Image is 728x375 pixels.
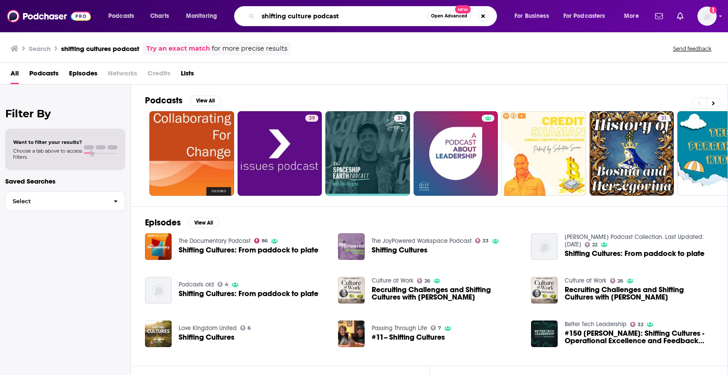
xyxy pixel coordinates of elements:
button: open menu [508,9,560,23]
a: Show notifications dropdown [673,9,687,24]
button: open menu [618,9,650,23]
img: Shifting Cultures: From paddock to plate [531,233,558,260]
a: The JoyPowered Workspace Podcast [372,237,472,245]
a: Culture at Work [565,277,607,284]
a: 32 [630,322,644,327]
a: Love Kingdom United [179,324,237,332]
a: 6 [240,325,251,331]
span: 31 [397,114,403,123]
h2: Podcasts [145,95,183,106]
img: Shifting Cultures [338,233,365,260]
h2: Episodes [145,217,181,228]
a: 31 [394,115,407,122]
a: 26 [417,278,431,283]
span: More [624,10,639,22]
a: Shifting Cultures [179,334,235,341]
p: Saved Searches [5,177,125,185]
div: Search podcasts, credits, & more... [242,6,505,26]
a: Lists [181,66,194,84]
a: Recruiting Challenges and Shifting Cultures with Marilyn McSweeney [372,286,521,301]
span: Credits [148,66,170,84]
a: Culture at Work [372,277,414,284]
span: New [455,5,471,14]
a: Podcasts [29,66,59,84]
span: 26 [424,279,430,283]
button: Select [5,191,125,211]
svg: Add a profile image [710,7,717,14]
a: 26 [610,278,624,283]
span: For Podcasters [563,10,605,22]
a: Try an exact match [146,44,210,54]
span: 32 [638,323,643,327]
a: Charts [145,9,174,23]
button: open menu [102,9,145,23]
button: Show profile menu [697,7,717,26]
span: 26 [618,279,623,283]
button: View All [190,95,221,106]
span: Podcasts [108,10,134,22]
img: User Profile [697,7,717,26]
button: open menu [558,9,618,23]
a: 31 [590,111,674,196]
a: All [10,66,19,84]
h3: Search [29,44,51,53]
button: Open AdvancedNew [427,11,471,21]
a: Recruiting Challenges and Shifting Cultures with Marilyn McSweeney [565,286,714,301]
a: Shifting Cultures: From paddock to plate [179,246,318,254]
span: Choose a tab above to access filters. [13,148,82,160]
span: 4 [225,283,228,286]
img: Shifting Cultures: From paddock to plate [145,277,172,303]
span: 31 [661,114,667,123]
img: Podchaser - Follow, Share and Rate Podcasts [7,8,91,24]
span: 39 [309,114,315,123]
span: Networks [108,66,137,84]
a: #150 Arnaud Lemaire: Shifting Cultures - Operational Excellence and Feedback Strategies [565,330,714,344]
img: Shifting Cultures: From paddock to plate [145,233,172,260]
img: Recruiting Challenges and Shifting Cultures with Marilyn McSweeney [338,277,365,303]
span: Open Advanced [431,14,467,18]
a: Episodes [69,66,97,84]
a: 39 [238,111,322,196]
a: 33 [475,238,489,243]
a: 39 [305,115,318,122]
img: #150 Arnaud Lemaire: Shifting Cultures - Operational Excellence and Feedback Strategies [531,320,558,347]
span: Want to filter your results? [13,139,82,145]
button: open menu [180,9,228,23]
span: Monitoring [186,10,217,22]
span: Shifting Cultures [372,246,428,254]
span: For Business [514,10,549,22]
span: Logged in as broadleafbooks_ [697,7,717,26]
a: Podcasts old [179,281,214,288]
img: Shifting Cultures [145,320,172,347]
h3: shifting cultures podcast [61,44,139,53]
img: Recruiting Challenges and Shifting Cultures with Marilyn McSweeney [531,277,558,303]
span: 86 [262,239,268,243]
input: Search podcasts, credits, & more... [258,9,427,23]
a: 86 [254,238,268,243]
a: 7 [431,325,442,331]
a: PodcastsView All [145,95,221,106]
span: Recruiting Challenges and Shifting Cultures with [PERSON_NAME] [565,286,714,301]
a: 4 [217,282,229,287]
a: Robert Orzanna Podcast Collection. Last Updated: 2017-03-23 [565,233,704,248]
button: Send feedback [670,45,714,52]
span: Recruiting Challenges and Shifting Cultures with [PERSON_NAME] [372,286,521,301]
a: #11-- Shifting Cultures [372,334,445,341]
img: #11-- Shifting Cultures [338,320,365,347]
